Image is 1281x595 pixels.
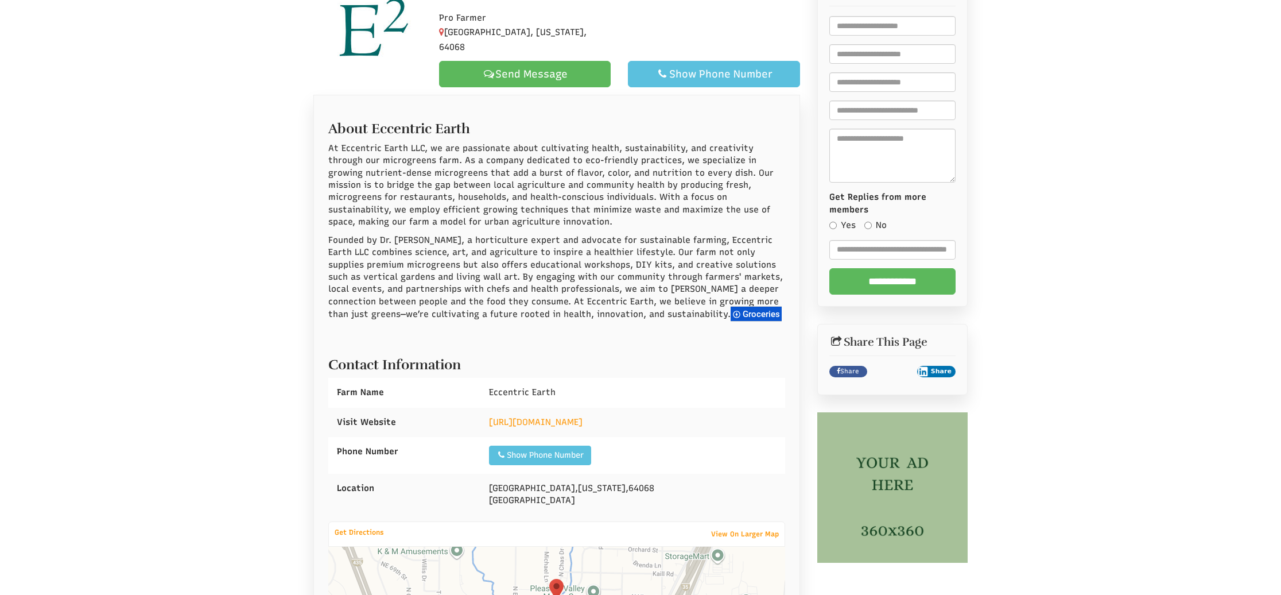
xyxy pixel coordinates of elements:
a: View On Larger Map [705,526,785,542]
input: Yes [829,222,837,229]
div: Visit Website [328,408,480,437]
span: 64068 [628,483,654,493]
div: Phone Number [328,437,480,466]
a: [URL][DOMAIN_NAME] [489,417,583,427]
button: Share [917,366,956,377]
div: Show Phone Number [496,450,584,461]
iframe: X Post Button [873,366,911,377]
label: Get Replies from more members [829,191,956,216]
input: No [864,222,872,229]
span: [GEOGRAPHIC_DATA], [US_STATE], 64068 [439,27,587,52]
span: [US_STATE] [578,483,626,493]
p: At Eccentric Earth LLC, we are passionate about cultivating health, sustainability, and creativit... [328,142,785,229]
h2: About Eccentric Earth [328,115,785,136]
h2: Share This Page [829,336,956,349]
label: Yes [829,219,856,231]
span: Groceries [743,309,783,319]
a: Send Message [439,61,611,87]
div: Show Phone Number [638,67,790,81]
div: , , [GEOGRAPHIC_DATA] [480,474,785,516]
h2: Contact Information [328,351,785,372]
p: Founded by Dr. [PERSON_NAME], a horticulture expert and advocate for sustainable farming, Eccentr... [328,234,785,322]
img: Copy of side banner (1) [817,412,968,563]
span: Eccentric Earth [489,387,556,397]
div: Farm Name [328,378,480,407]
a: Get Directions [329,526,390,539]
label: No [864,219,887,231]
div: Location [328,474,480,503]
span: [GEOGRAPHIC_DATA] [489,483,575,493]
span: Pro Farmer [439,13,486,23]
div: Groceries [731,306,782,322]
a: Share [829,366,868,377]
